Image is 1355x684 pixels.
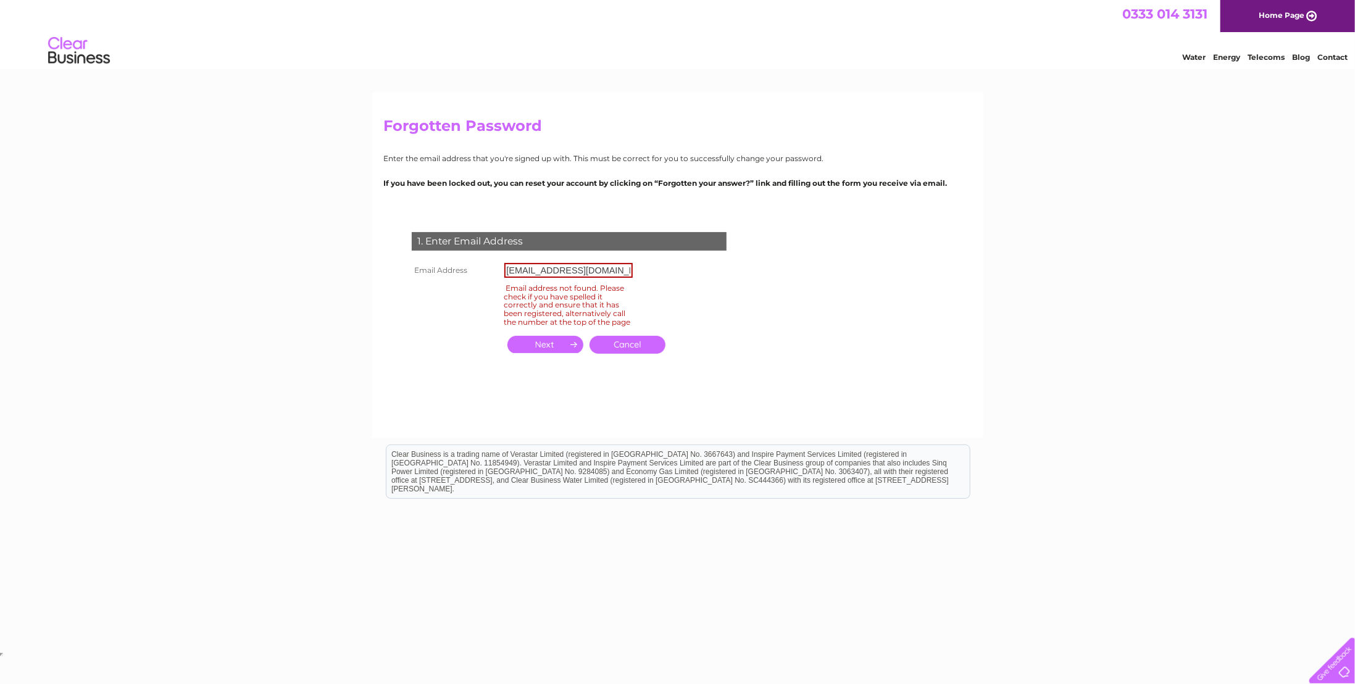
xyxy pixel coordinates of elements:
[1182,52,1206,62] a: Water
[409,260,501,281] th: Email Address
[384,177,972,189] p: If you have been locked out, you can reset your account by clicking on “Forgotten your answer?” l...
[384,117,972,141] h2: Forgotten Password
[386,7,970,60] div: Clear Business is a trading name of Verastar Limited (registered in [GEOGRAPHIC_DATA] No. 3667643...
[384,152,972,164] p: Enter the email address that you're signed up with. This must be correct for you to successfully ...
[504,282,633,328] div: Email address not found. Please check if you have spelled it correctly and ensure that it has bee...
[1292,52,1310,62] a: Blog
[412,232,727,251] div: 1. Enter Email Address
[48,32,110,70] img: logo.png
[1213,52,1240,62] a: Energy
[590,336,665,354] a: Cancel
[1248,52,1285,62] a: Telecoms
[1317,52,1348,62] a: Contact
[1122,6,1207,22] a: 0333 014 3131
